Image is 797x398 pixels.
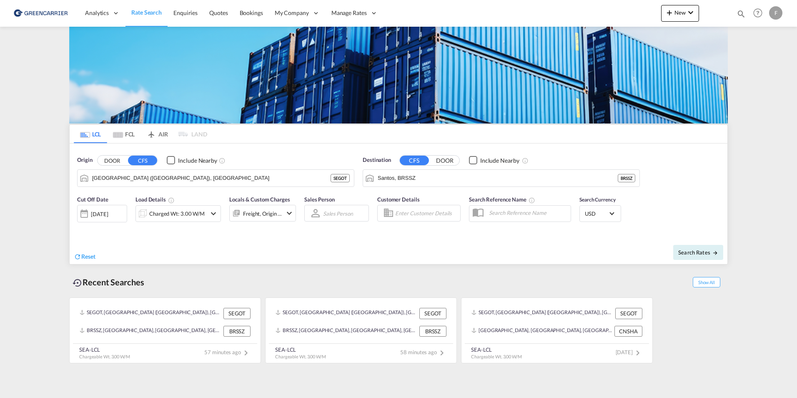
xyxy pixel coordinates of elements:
[522,157,529,164] md-icon: Unchecked: Ignores neighbouring ports when fetching rates.Checked : Includes neighbouring ports w...
[74,125,207,143] md-pagination-wrapper: Use the left and right arrow keys to navigate between tabs
[471,346,522,353] div: SEA-LCL
[146,129,156,136] md-icon: icon-airplane
[80,326,221,337] div: BRSSZ, Santos, Brazil, South America, Americas
[614,326,642,337] div: CNSHA
[74,253,81,260] md-icon: icon-refresh
[615,308,642,319] div: SEGOT
[378,172,618,184] input: Search by Port
[135,205,221,222] div: Charged Wt: 3.00 W/Micon-chevron-down
[243,208,282,219] div: Freight Origin Destination
[78,170,354,186] md-input-container: Gothenburg (Goteborg), SEGOT
[331,174,350,182] div: SEGOT
[77,196,108,203] span: Cut Off Date
[70,144,727,264] div: Origin DOOR CFS Checkbox No InkUnchecked: Ignores neighbouring ports when fetching rates.Checked ...
[678,249,718,256] span: Search Rates
[664,9,696,16] span: New
[275,354,326,359] span: Chargeable Wt. 3.00 W/M
[461,297,653,363] recent-search-card: SEGOT, [GEOGRAPHIC_DATA] ([GEOGRAPHIC_DATA]), [GEOGRAPHIC_DATA], [GEOGRAPHIC_DATA], [GEOGRAPHIC_D...
[173,9,198,16] span: Enquiries
[77,156,92,164] span: Origin
[85,9,109,17] span: Analytics
[480,156,519,165] div: Include Nearby
[751,6,765,20] span: Help
[204,349,251,355] span: 57 minutes ago
[128,156,157,165] button: CFS
[529,197,535,204] md-icon: Your search will be saved by the below given name
[471,354,522,359] span: Chargeable Wt. 3.00 W/M
[223,326,251,337] div: BRSSZ
[585,210,608,217] span: USD
[74,125,107,143] md-tab-item: LCL
[769,6,782,20] div: F
[363,170,639,186] md-input-container: Santos, BRSSZ
[107,125,140,143] md-tab-item: FCL
[98,156,127,165] button: DOOR
[81,253,95,260] span: Reset
[485,207,571,219] input: Search Reference Name
[178,156,217,165] div: Include Nearby
[616,349,643,355] span: [DATE]
[276,308,417,319] div: SEGOT, Gothenburg (Goteborg), Sweden, Northern Europe, Europe
[284,208,294,218] md-icon: icon-chevron-down
[241,348,251,358] md-icon: icon-chevron-right
[430,156,459,165] button: DOOR
[80,308,221,319] div: SEGOT, Gothenburg (Goteborg), Sweden, Northern Europe, Europe
[92,172,331,184] input: Search by Port
[712,250,718,256] md-icon: icon-arrow-right
[304,196,335,203] span: Sales Person
[229,205,296,222] div: Freight Origin Destinationicon-chevron-down
[208,209,218,219] md-icon: icon-chevron-down
[79,354,130,359] span: Chargeable Wt. 3.00 W/M
[469,196,535,203] span: Search Reference Name
[168,197,175,204] md-icon: Chargeable Weight
[73,278,83,288] md-icon: icon-backup-restore
[579,196,616,203] span: Search Currency
[673,245,723,260] button: Search Ratesicon-arrow-right
[419,308,446,319] div: SEGOT
[737,9,746,18] md-icon: icon-magnify
[265,297,457,363] recent-search-card: SEGOT, [GEOGRAPHIC_DATA] ([GEOGRAPHIC_DATA]), [GEOGRAPHIC_DATA], [GEOGRAPHIC_DATA], [GEOGRAPHIC_D...
[240,9,263,16] span: Bookings
[331,9,367,17] span: Manage Rates
[140,125,174,143] md-tab-item: AIR
[737,9,746,22] div: icon-magnify
[77,205,127,222] div: [DATE]
[69,273,148,292] div: Recent Searches
[322,207,354,219] md-select: Sales Person
[131,9,162,16] span: Rate Search
[219,157,226,164] md-icon: Unchecked: Ignores neighbouring ports when fetching rates.Checked : Includes neighbouring ports w...
[69,27,728,123] img: GreenCarrierFCL_LCL.png
[584,207,617,219] md-select: Select Currency: $ USDUnited States Dollar
[135,196,175,203] span: Load Details
[209,9,228,16] span: Quotes
[471,326,612,337] div: CNSHA, Shanghai, SH, China, Greater China & Far East Asia, Asia Pacific
[469,156,519,165] md-checkbox: Checkbox No Ink
[91,210,108,218] div: [DATE]
[275,346,326,353] div: SEA-LCL
[276,326,417,337] div: BRSSZ, Santos, Brazil, South America, Americas
[167,156,217,165] md-checkbox: Checkbox No Ink
[13,4,69,23] img: 609dfd708afe11efa14177256b0082fb.png
[400,349,447,355] span: 58 minutes ago
[633,348,643,358] md-icon: icon-chevron-right
[149,208,205,219] div: Charged Wt: 3.00 W/M
[400,156,429,165] button: CFS
[275,9,309,17] span: My Company
[618,174,635,182] div: BRSSZ
[79,346,130,353] div: SEA-LCL
[471,308,613,319] div: SEGOT, Gothenburg (Goteborg), Sweden, Northern Europe, Europe
[661,5,699,22] button: icon-plus 400-fgNewicon-chevron-down
[363,156,391,164] span: Destination
[69,297,261,363] recent-search-card: SEGOT, [GEOGRAPHIC_DATA] ([GEOGRAPHIC_DATA]), [GEOGRAPHIC_DATA], [GEOGRAPHIC_DATA], [GEOGRAPHIC_D...
[693,277,720,287] span: Show All
[377,196,419,203] span: Customer Details
[74,252,95,262] div: icon-refreshReset
[686,8,696,18] md-icon: icon-chevron-down
[229,196,290,203] span: Locals & Custom Charges
[77,222,83,233] md-datepicker: Select
[664,8,674,18] md-icon: icon-plus 400-fg
[223,308,251,319] div: SEGOT
[419,326,446,337] div: BRSSZ
[751,6,769,21] div: Help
